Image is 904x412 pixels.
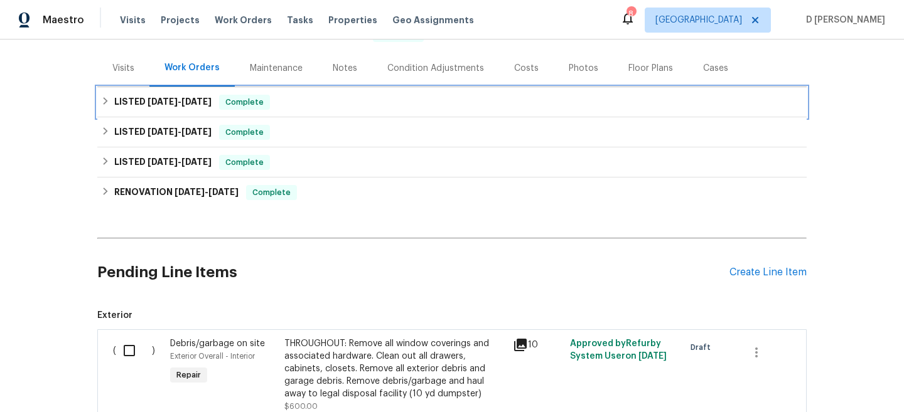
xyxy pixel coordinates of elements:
span: Approved by Refurby System User on [570,339,667,361]
div: LISTED [DATE]-[DATE]Complete [97,117,807,147]
span: Properties [328,14,377,26]
div: Work Orders [164,61,220,74]
div: THROUGHOUT: Remove all window coverings and associated hardware. Clean out all drawers, cabinets,... [284,337,505,400]
span: [DATE] [181,97,212,106]
h6: LISTED [114,155,212,170]
div: Costs [514,62,539,75]
span: Projects [161,14,200,26]
span: Complete [220,156,269,169]
div: Visits [112,62,134,75]
div: LISTED [DATE]-[DATE]Complete [97,147,807,177]
span: [DATE] [148,157,178,166]
div: Floor Plans [628,62,673,75]
div: LISTED [DATE]-[DATE]Complete [97,87,807,117]
span: - [175,188,239,196]
span: Tasks [287,16,313,24]
h6: LISTED [114,95,212,110]
span: D [PERSON_NAME] [801,14,885,26]
div: 10 [513,337,562,352]
span: - [148,157,212,166]
span: Exterior Overall - Interior [170,352,255,360]
span: [DATE] [181,157,212,166]
span: - [148,97,212,106]
span: Draft [691,341,716,354]
h6: LISTED [114,125,212,140]
div: Create Line Item [729,267,807,278]
span: [DATE] [638,352,667,361]
span: Complete [247,186,296,199]
div: Maintenance [250,62,303,75]
div: 8 [627,8,635,20]
span: Work Orders [215,14,272,26]
div: Cases [703,62,728,75]
div: RENOVATION [DATE]-[DATE]Complete [97,177,807,208]
span: [GEOGRAPHIC_DATA] [655,14,742,26]
span: Complete [220,96,269,108]
span: Repair [171,369,206,381]
span: [DATE] [181,127,212,136]
span: [DATE] [175,188,205,196]
h2: Pending Line Items [97,243,729,302]
div: Condition Adjustments [387,62,484,75]
span: [DATE] [208,188,239,196]
span: Complete [220,126,269,139]
span: $600.00 [284,403,318,410]
span: - [148,127,212,136]
div: Photos [569,62,598,75]
span: [DATE] [148,127,178,136]
span: Exterior [97,309,807,322]
span: Maestro [43,14,84,26]
span: [DATE] [148,97,178,106]
span: Visits [120,14,146,26]
span: Geo Assignments [392,14,474,26]
span: Debris/garbage on site [170,339,265,348]
div: Notes [333,62,357,75]
h6: RENOVATION [114,185,239,200]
